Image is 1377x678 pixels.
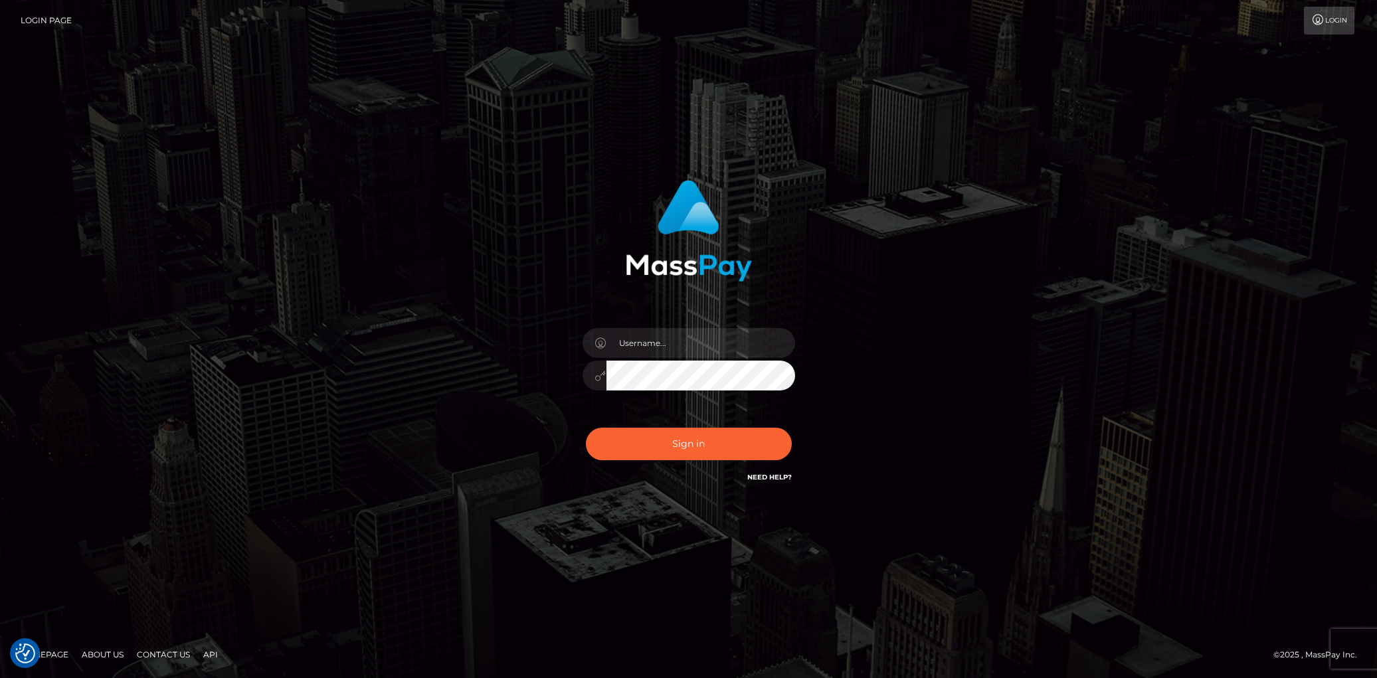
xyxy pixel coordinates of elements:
[15,643,35,663] button: Consent Preferences
[1304,7,1354,35] a: Login
[15,643,35,663] img: Revisit consent button
[626,180,752,282] img: MassPay Login
[606,328,795,358] input: Username...
[198,644,223,665] a: API
[15,644,74,665] a: Homepage
[747,473,792,481] a: Need Help?
[586,428,792,460] button: Sign in
[132,644,195,665] a: Contact Us
[21,7,72,35] a: Login Page
[1273,647,1367,662] div: © 2025 , MassPay Inc.
[76,644,129,665] a: About Us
